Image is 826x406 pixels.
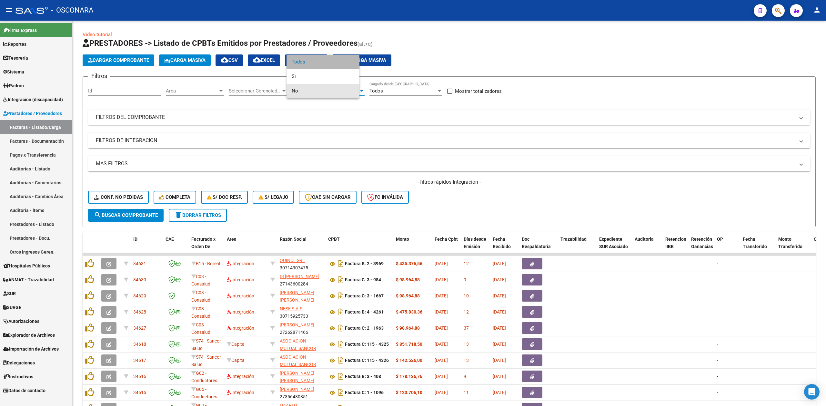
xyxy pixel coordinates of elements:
button: S/ legajo [253,191,294,204]
span: [PERSON_NAME] [280,387,314,392]
span: [DATE] [493,358,506,363]
div: 27143600284 [280,273,323,286]
button: Carga Masiva [159,54,211,66]
span: G02 - Conductores Navales Central [191,371,217,398]
span: Carga Masiva [164,57,206,63]
mat-icon: cloud_download [221,56,228,64]
i: Descargar documento [337,371,345,382]
span: Conf. no pedidas [94,194,143,200]
span: 34617 [133,358,146,363]
strong: $ 851.718,50 [396,342,422,347]
span: Tesorería [3,54,28,62]
span: - [717,325,718,331]
span: Completa [159,194,190,200]
span: [DATE] [493,261,506,266]
span: 11 [464,390,469,395]
i: Descargar documento [337,323,345,333]
i: Descargar documento [337,275,345,285]
button: Estandar [285,54,327,66]
mat-icon: cloud_download [290,56,298,64]
span: [DATE] [435,309,448,314]
span: Firma Express [3,27,37,34]
span: S74 - Sancor Salud [191,338,221,351]
span: [DATE] [435,342,448,347]
span: CSV [221,57,238,63]
span: Todos [292,88,305,94]
strong: Factura C: 3 - 984 [345,277,381,283]
strong: Factura B: 4 - 4261 [345,310,384,315]
span: 34628 [133,309,146,314]
span: SURGE [3,304,21,311]
i: Descargar documento [337,291,345,301]
button: EXCEL [248,54,280,66]
datatable-header-cell: Expediente SUR Asociado [597,232,632,261]
span: [DATE] [435,325,448,331]
span: Capita [227,342,245,347]
span: Estandar [290,57,322,63]
strong: $ 98.964,88 [396,293,420,298]
span: Integración [227,293,254,298]
span: ASOCIACION MUTUAL SANCOR SALUD [280,338,316,358]
span: Delegaciones [3,359,35,366]
h3: Filtros [88,72,110,81]
div: 27262871466 [280,321,323,335]
div: 27260569231 [280,370,323,383]
span: 37 [464,325,469,331]
span: 13 [464,342,469,347]
span: 34627 [133,325,146,331]
span: 34618 [133,342,146,347]
mat-icon: menu [5,6,13,14]
span: Area [227,237,237,242]
mat-expansion-panel-header: FILTROS DE INTEGRACION [88,133,810,148]
i: Descargar documento [337,339,345,349]
div: 30714307475 [280,257,323,270]
i: Descargar documento [337,307,345,317]
span: B15 - Boreal [196,261,220,266]
span: S/ Doc Resp. [207,194,242,200]
strong: Factura C: 115 - 4326 [345,358,389,363]
span: DI [PERSON_NAME] [280,274,319,279]
datatable-header-cell: Fecha Transferido [740,232,776,261]
span: [PERSON_NAME] [PERSON_NAME] [280,371,314,383]
span: C03 - Consalud [191,274,210,286]
span: 9 [464,277,466,282]
strong: Factura B: 2 - 3969 [345,261,384,266]
span: C03 - Consalud [191,306,210,319]
span: Mostrar totalizadores [455,87,502,95]
span: SUR [3,290,16,297]
span: S74 - Sancor Salud [191,354,221,367]
i: Descargar documento [337,258,345,269]
strong: $ 178.136,76 [396,374,422,379]
span: 9 [464,374,466,379]
span: - [717,309,718,314]
button: Conf. no pedidas [88,191,149,204]
span: CAE SIN CARGAR [305,194,351,200]
span: 34615 [133,390,146,395]
span: Retencion IIBB [665,237,686,249]
span: Datos de contacto [3,387,45,394]
div: 27356480851 [280,386,323,399]
span: PRESTADORES -> Listado de CPBTs Emitidos por Prestadores / Proveedores [83,39,358,48]
datatable-header-cell: Retención Ganancias [689,232,714,261]
datatable-header-cell: Trazabilidad [558,232,597,261]
span: 10 [464,293,469,298]
span: 34630 [133,277,146,282]
mat-expansion-panel-header: FILTROS DEL COMPROBANTE [88,110,810,125]
span: Descarga Masiva [337,57,386,63]
span: C03 - Consalud [191,322,210,335]
span: Borrar Filtros [175,212,221,218]
span: Sistema [3,68,24,75]
span: - [717,277,718,282]
strong: Factura B: 3 - 408 [345,374,381,379]
span: ANMAT - Trazabilidad [3,276,54,283]
span: Area [166,88,218,94]
datatable-header-cell: Fecha Cpbt [432,232,461,261]
span: Seleccionar Gerenciador [229,88,281,94]
datatable-header-cell: Días desde Emisión [461,232,490,261]
span: Fecha Cpbt [435,237,458,242]
div: 30715925733 [280,305,323,319]
mat-panel-title: FILTROS DE INTEGRACION [96,137,795,144]
datatable-header-cell: Fecha Recibido [490,232,519,261]
span: Reportes [3,41,26,48]
div: 30590354798 [280,353,323,367]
